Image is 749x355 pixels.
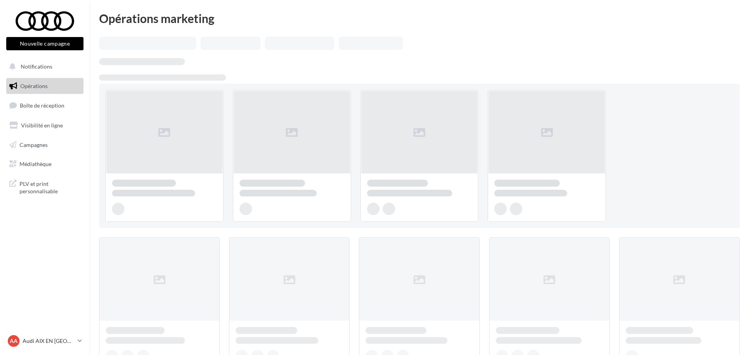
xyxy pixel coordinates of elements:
[20,178,80,195] span: PLV et print personnalisable
[5,97,85,114] a: Boîte de réception
[6,37,83,50] button: Nouvelle campagne
[6,334,83,348] a: AA Audi AIX EN [GEOGRAPHIC_DATA]
[20,102,64,109] span: Boîte de réception
[5,58,82,75] button: Notifications
[20,161,51,167] span: Médiathèque
[5,78,85,94] a: Opérations
[5,156,85,172] a: Médiathèque
[5,175,85,198] a: PLV et print personnalisable
[20,83,48,89] span: Opérations
[21,63,52,70] span: Notifications
[20,141,48,148] span: Campagnes
[5,117,85,134] a: Visibilité en ligne
[5,137,85,153] a: Campagnes
[21,122,63,129] span: Visibilité en ligne
[23,337,75,345] p: Audi AIX EN [GEOGRAPHIC_DATA]
[99,12,740,24] div: Opérations marketing
[10,337,18,345] span: AA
